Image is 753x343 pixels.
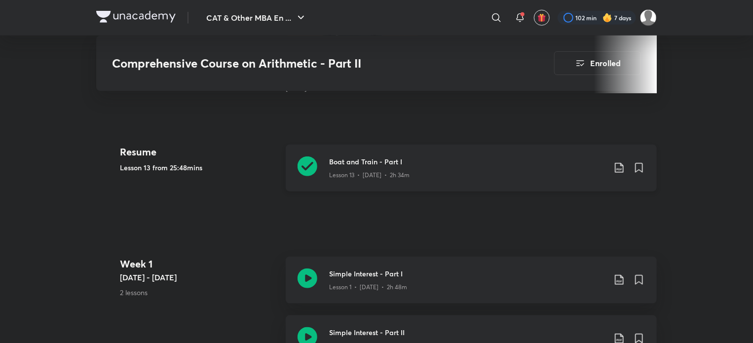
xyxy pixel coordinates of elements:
[200,8,313,28] button: CAT & Other MBA En ...
[286,145,657,203] a: Boat and Train - Part ILesson 13 • [DATE] • 2h 34m
[120,145,278,159] h4: Resume
[112,56,498,71] h3: Comprehensive Course on Arithmetic - Part II
[286,257,657,315] a: Simple Interest - Part ILesson 1 • [DATE] • 2h 48m
[329,156,605,167] h3: Boat and Train - Part I
[602,13,612,23] img: streak
[120,287,278,298] p: 2 lessons
[534,10,550,26] button: avatar
[329,283,407,292] p: Lesson 1 • [DATE] • 2h 48m
[640,9,657,26] img: Aparna Dubey
[329,171,410,180] p: Lesson 13 • [DATE] • 2h 34m
[120,271,278,283] h5: [DATE] - [DATE]
[554,51,641,75] button: Enrolled
[329,268,605,279] h3: Simple Interest - Part I
[120,257,278,271] h4: Week 1
[96,11,176,25] a: Company Logo
[120,162,278,173] h5: Lesson 13 from 25:48mins
[537,13,546,22] img: avatar
[329,327,605,338] h3: Simple Interest - Part II
[96,11,176,23] img: Company Logo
